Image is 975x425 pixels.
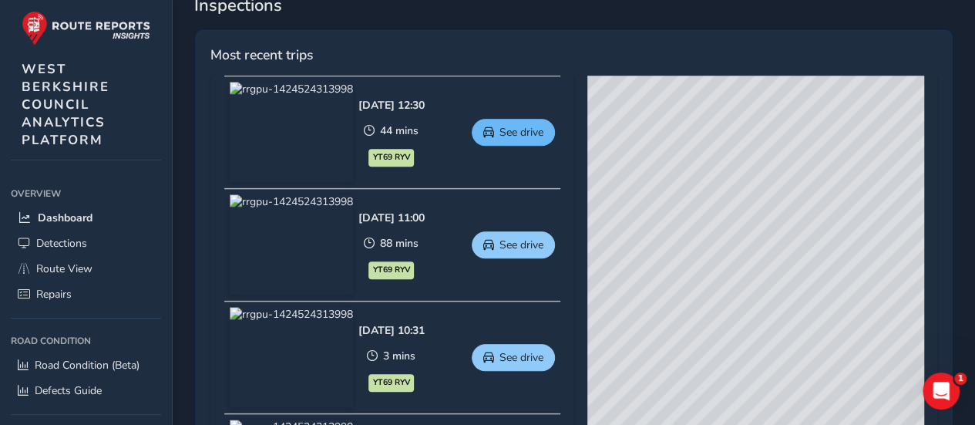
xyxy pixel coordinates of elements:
div: Overview [11,182,161,205]
span: WEST BERKSHIRE COUNCIL ANALYTICS PLATFORM [22,60,109,149]
iframe: Intercom live chat [923,373,960,410]
img: rrgpu-1424524313998 [230,194,353,295]
a: Road Condition (Beta) [11,352,161,378]
img: rr logo [22,11,150,46]
span: YT69 RYV [373,264,410,276]
span: See drive [499,238,543,252]
button: See drive [472,231,555,258]
a: Defects Guide [11,378,161,403]
button: See drive [472,344,555,371]
a: Dashboard [11,205,161,231]
div: [DATE] 10:31 [358,323,425,338]
span: 44 mins [380,123,419,138]
img: rrgpu-1424524313998 [230,307,353,407]
span: 1 [954,373,967,385]
span: Detections [36,236,87,251]
div: Road Condition [11,329,161,352]
span: See drive [499,125,543,140]
img: rrgpu-1424524313998 [230,82,353,182]
span: Road Condition (Beta) [35,358,140,373]
a: Repairs [11,282,161,307]
span: See drive [499,350,543,365]
span: Route View [36,261,92,276]
div: [DATE] 11:00 [358,211,425,225]
a: Route View [11,256,161,282]
span: Repairs [36,287,72,302]
span: 88 mins [380,236,419,251]
span: Most recent trips [210,45,313,65]
button: See drive [472,119,555,146]
span: YT69 RYV [373,151,410,164]
span: 3 mins [383,349,415,363]
span: Defects Guide [35,383,102,398]
span: YT69 RYV [373,376,410,389]
div: [DATE] 12:30 [358,98,425,113]
a: Detections [11,231,161,256]
span: Dashboard [38,211,92,225]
